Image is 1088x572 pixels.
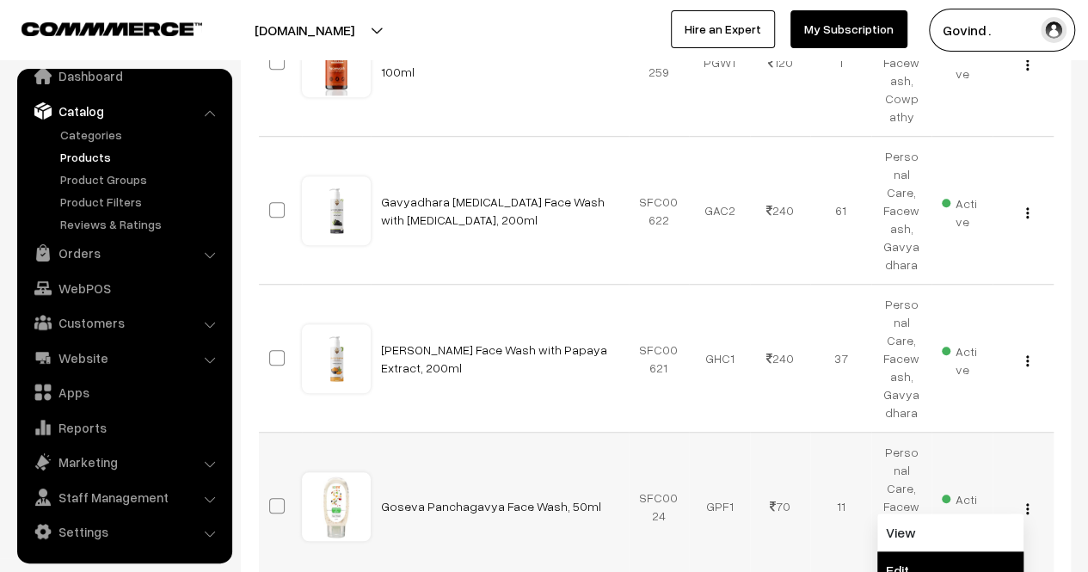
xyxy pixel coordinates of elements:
[22,516,226,547] a: Settings
[871,285,932,433] td: Personal Care, Facewash, Gavyadhara
[381,194,605,227] a: Gavyadhara [MEDICAL_DATA] Face Wash with [MEDICAL_DATA], 200ml
[942,42,982,83] span: Active
[56,170,226,188] a: Product Groups
[22,17,172,38] a: COMMMERCE
[22,95,226,126] a: Catalog
[929,9,1075,52] button: Govind .
[671,10,775,48] a: Hire an Expert
[942,486,982,526] span: Active
[22,377,226,408] a: Apps
[1041,17,1066,43] img: user
[877,514,1023,551] a: View
[381,46,598,79] a: Cowpathy Saffron & Peach Face Wash, 100ml
[22,237,226,268] a: Orders
[56,148,226,166] a: Products
[22,273,226,304] a: WebPOS
[689,137,750,285] td: GAC2
[689,285,750,433] td: GHC1
[194,9,415,52] button: [DOMAIN_NAME]
[22,482,226,513] a: Staff Management
[381,499,601,514] a: Goseva Panchagavya Face Wash, 50ml
[56,126,226,144] a: Categories
[629,137,690,285] td: SFC00622
[22,446,226,477] a: Marketing
[56,193,226,211] a: Product Filters
[871,137,932,285] td: Personal Care, Facewash, Gavyadhara
[750,137,811,285] td: 240
[22,60,226,91] a: Dashboard
[56,215,226,233] a: Reviews & Ratings
[1026,59,1029,71] img: Menu
[22,342,226,373] a: Website
[790,10,907,48] a: My Subscription
[942,338,982,378] span: Active
[1026,207,1029,218] img: Menu
[629,285,690,433] td: SFC00621
[810,137,871,285] td: 61
[810,285,871,433] td: 37
[22,22,202,35] img: COMMMERCE
[381,342,607,375] a: [PERSON_NAME] Face Wash with Papaya Extract, 200ml
[1026,355,1029,366] img: Menu
[942,190,982,231] span: Active
[22,412,226,443] a: Reports
[1026,503,1029,514] img: Menu
[22,307,226,338] a: Customers
[750,285,811,433] td: 240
